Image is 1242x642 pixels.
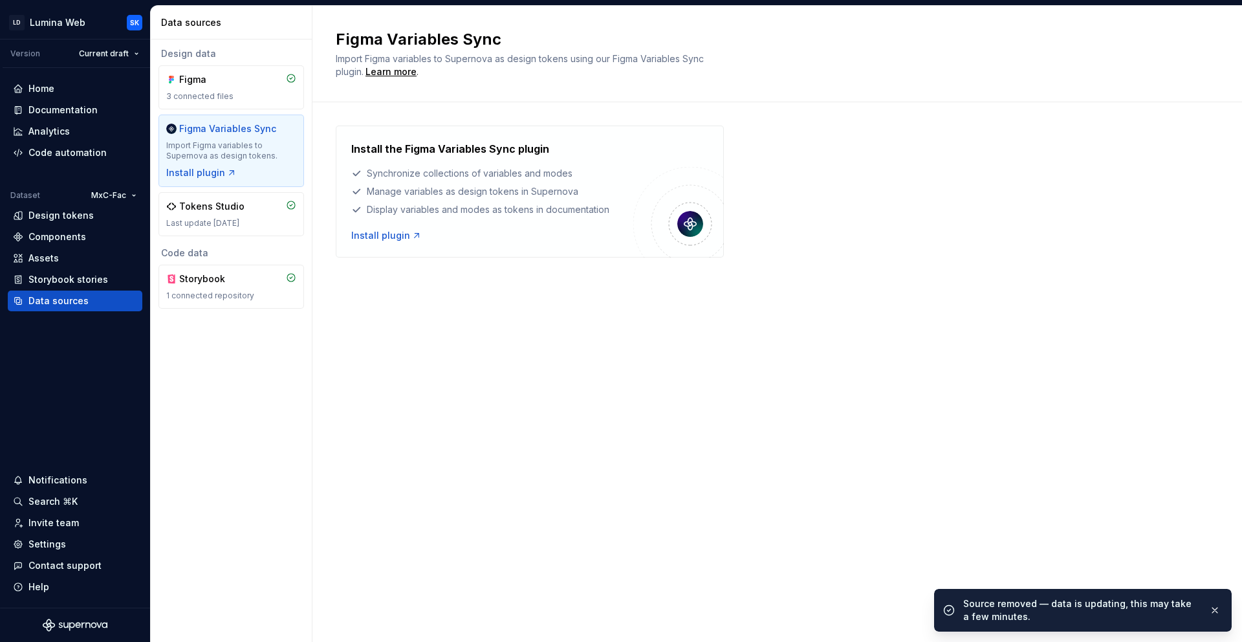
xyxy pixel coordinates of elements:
[166,291,296,301] div: 1 connected repository
[158,65,304,109] a: Figma3 connected files
[158,115,304,187] a: Figma Variables SyncImport Figma variables to Supernova as design tokens.Install plugin
[166,140,296,161] div: Import Figma variables to Supernova as design tokens.
[8,534,142,555] a: Settings
[28,516,79,529] div: Invite team
[351,141,549,157] h4: Install the Figma Variables Sync plugin
[364,67,419,77] span: .
[351,167,633,180] div: Synchronize collections of variables and modes
[91,190,126,201] span: MxC-Fac
[8,205,142,226] a: Design tokens
[28,125,70,138] div: Analytics
[28,495,78,508] div: Search ⌘K
[3,8,147,36] button: LDLumina WebSK
[8,555,142,576] button: Contact support
[8,100,142,120] a: Documentation
[179,73,241,86] div: Figma
[166,218,296,228] div: Last update [DATE]
[166,91,296,102] div: 3 connected files
[158,265,304,309] a: Storybook1 connected repository
[365,65,417,78] a: Learn more
[28,474,87,487] div: Notifications
[9,15,25,30] div: LD
[28,146,107,159] div: Code automation
[28,559,102,572] div: Contact support
[8,291,142,311] a: Data sources
[336,29,1203,50] h2: Figma Variables Sync
[336,53,706,77] span: Import Figma variables to Supernova as design tokens using our Figma Variables Sync plugin.
[179,272,241,285] div: Storybook
[28,230,86,243] div: Components
[10,49,40,59] div: Version
[8,227,142,247] a: Components
[351,203,633,216] div: Display variables and modes as tokens in documentation
[10,190,40,201] div: Dataset
[79,49,129,59] span: Current draft
[43,619,107,632] svg: Supernova Logo
[130,17,139,28] div: SK
[158,192,304,236] a: Tokens StudioLast update [DATE]
[179,122,276,135] div: Figma Variables Sync
[28,581,49,593] div: Help
[8,269,142,290] a: Storybook stories
[28,82,54,95] div: Home
[28,209,94,222] div: Design tokens
[8,78,142,99] a: Home
[8,121,142,142] a: Analytics
[28,294,89,307] div: Data sources
[161,16,307,29] div: Data sources
[73,45,145,63] button: Current draft
[158,47,304,60] div: Design data
[28,538,66,551] div: Settings
[28,104,98,116] div: Documentation
[179,200,245,213] div: Tokens Studio
[351,185,633,198] div: Manage variables as design tokens in Supernova
[28,252,59,265] div: Assets
[8,248,142,269] a: Assets
[28,273,108,286] div: Storybook stories
[963,597,1199,623] div: Source removed — data is updating, this may take a few minutes.
[30,16,85,29] div: Lumina Web
[166,166,237,179] button: Install plugin
[8,470,142,491] button: Notifications
[158,247,304,260] div: Code data
[351,229,422,242] a: Install plugin
[8,491,142,512] button: Search ⌘K
[8,577,142,597] button: Help
[8,142,142,163] a: Code automation
[85,186,142,205] button: MxC-Fac
[8,513,142,533] a: Invite team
